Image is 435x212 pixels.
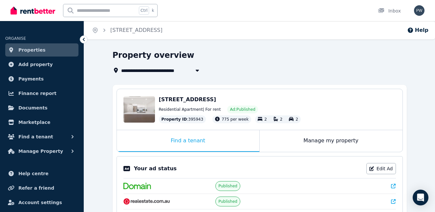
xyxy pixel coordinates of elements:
a: Payments [5,72,78,85]
a: Account settings [5,196,78,209]
a: Properties [5,43,78,57]
span: Property ID [162,117,187,122]
img: RealEstate.com.au [123,198,170,205]
span: Properties [18,46,46,54]
button: Help [407,26,428,34]
div: Manage my property [260,130,402,152]
span: Account settings [18,199,62,206]
span: Payments [18,75,44,83]
a: Refer a friend [5,181,78,195]
img: Domain.com.au [123,183,151,189]
span: Ctrl [139,6,149,15]
img: RentBetter [11,6,55,15]
a: Marketplace [5,116,78,129]
h1: Property overview [113,50,194,60]
div: Open Intercom Messenger [413,190,428,205]
span: 2 [280,117,283,122]
span: Published [218,183,237,189]
span: 2 [264,117,267,122]
nav: Breadcrumb [84,21,170,39]
a: Documents [5,101,78,114]
img: Paul Wigan [414,5,424,16]
span: Finance report [18,89,56,97]
span: Find a tenant [18,133,53,141]
span: 775 per week [222,117,249,122]
span: Refer a friend [18,184,54,192]
span: Ad: Published [230,107,255,112]
button: Manage Property [5,145,78,158]
a: [STREET_ADDRESS] [110,27,163,33]
a: Add property [5,58,78,71]
div: Find a tenant [117,130,259,152]
div: Inbox [378,8,401,14]
p: Your ad status [134,165,177,173]
span: k [152,8,154,13]
span: Add property [18,60,53,68]
span: Documents [18,104,48,112]
span: 2 [295,117,298,122]
span: [STREET_ADDRESS] [159,96,216,103]
a: Finance report [5,87,78,100]
span: Manage Property [18,147,63,155]
span: Help centre [18,170,49,177]
div: : 395943 [159,115,206,123]
span: Marketplace [18,118,50,126]
a: Help centre [5,167,78,180]
button: Find a tenant [5,130,78,143]
span: Residential Apartment | For rent [159,107,221,112]
span: ORGANISE [5,36,26,41]
a: Edit Ad [366,163,396,174]
span: Published [218,199,237,204]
